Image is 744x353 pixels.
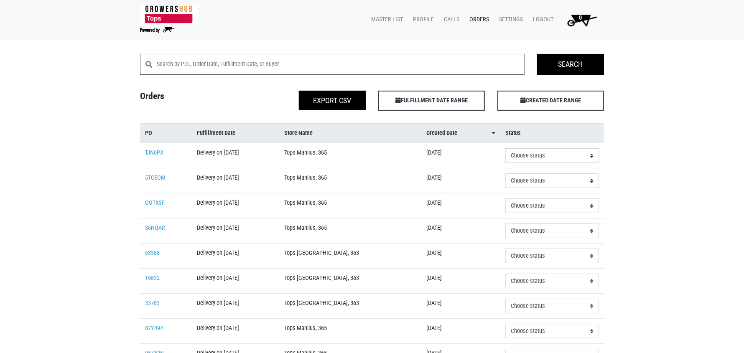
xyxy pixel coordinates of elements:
td: Delivery on [DATE] [192,319,279,344]
td: [DATE] [421,218,500,244]
a: 16832 [145,274,160,282]
td: Tops [GEOGRAPHIC_DATA], 363 [279,294,421,319]
a: Logout [526,12,557,28]
a: S6NQAR [145,224,165,231]
td: Tops [GEOGRAPHIC_DATA], 363 [279,244,421,269]
img: Cart [563,12,601,28]
td: Tops Manlius, 365 [279,168,421,193]
a: 63388 [145,249,160,256]
td: Delivery on [DATE] [192,143,279,168]
td: [DATE] [421,244,500,269]
a: Profile [406,12,437,28]
input: Search [537,54,604,75]
span: Created Date [426,129,457,138]
h4: Orders [134,91,253,107]
span: Fulfillment Date [197,129,235,138]
td: [DATE] [421,294,500,319]
a: Store Name [284,129,416,138]
td: Delivery on [DATE] [192,218,279,244]
a: Status [505,129,599,138]
td: Tops [GEOGRAPHIC_DATA], 363 [279,269,421,294]
span: PO [145,129,152,138]
td: [DATE] [421,168,500,193]
td: Tops Manlius, 365 [279,218,421,244]
td: Delivery on [DATE] [192,193,279,218]
td: Tops Manlius, 365 [279,319,421,344]
a: Calls [437,12,463,28]
a: Fulfillment Date [197,129,274,138]
a: TJN6PX [145,149,163,156]
a: 33783 [145,300,160,307]
td: [DATE] [421,193,500,218]
a: PO [145,129,187,138]
td: [DATE] [421,319,500,344]
td: Tops Manlius, 365 [279,143,421,168]
a: 5TCEOM [145,174,166,181]
td: Delivery on [DATE] [192,294,279,319]
a: OOTX3F [145,199,165,206]
a: 82Y494 [145,325,163,332]
a: Master List [364,12,406,28]
button: Export CSV [299,91,366,110]
a: Created Date [426,129,495,138]
span: CREATED DATE RANGE [497,91,604,111]
img: 279edf242af8f9d49a69d9d2afa010fb.png [140,5,198,23]
td: Delivery on [DATE] [192,244,279,269]
td: Delivery on [DATE] [192,269,279,294]
td: Tops Manlius, 365 [279,193,421,218]
span: FULFILLMENT DATE RANGE [378,91,485,111]
span: Status [505,129,521,138]
td: Delivery on [DATE] [192,168,279,193]
img: Powered by Big Wheelbarrow [140,27,175,33]
td: [DATE] [421,269,500,294]
span: 0 [579,14,582,21]
a: Orders [463,12,492,28]
td: [DATE] [421,143,500,168]
a: Settings [492,12,526,28]
span: Store Name [284,129,313,138]
a: 0 [557,12,604,28]
input: Search by P.O., Order Date, Fulfillment Date, or Buyer [157,54,525,75]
